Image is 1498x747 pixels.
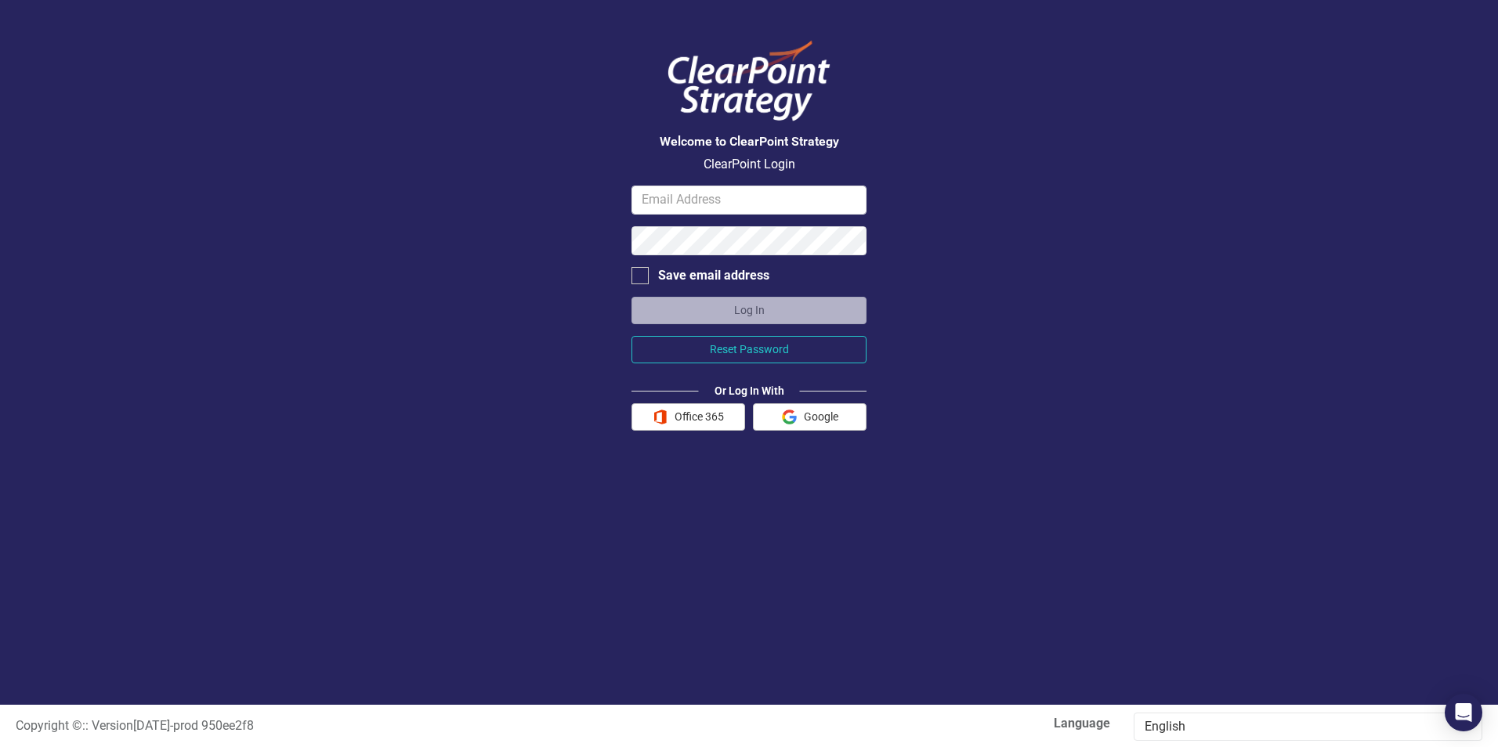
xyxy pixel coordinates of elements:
[631,156,867,174] p: ClearPoint Login
[658,267,769,285] div: Save email address
[631,297,867,324] button: Log In
[782,410,797,424] img: Google
[753,403,867,431] button: Google
[631,336,867,363] button: Reset Password
[761,715,1110,733] label: Language
[1445,694,1482,731] div: Open Intercom Messenger
[631,186,867,215] input: Email Address
[4,717,749,735] div: :: Version [DATE] - prod 950ee2f8
[631,135,867,149] h3: Welcome to ClearPoint Strategy
[631,403,745,431] button: Office 365
[699,383,800,399] div: Or Log In With
[16,718,82,733] span: Copyright ©
[655,31,843,131] img: ClearPoint Logo
[1145,718,1455,736] div: English
[653,410,668,424] img: Office 365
